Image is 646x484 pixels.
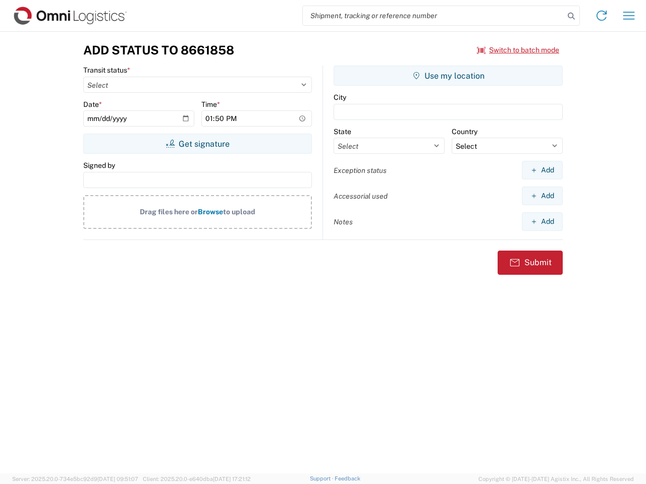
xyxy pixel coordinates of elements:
[97,476,138,482] span: [DATE] 09:51:07
[334,217,353,226] label: Notes
[334,166,387,175] label: Exception status
[522,161,563,179] button: Add
[83,100,102,109] label: Date
[522,212,563,231] button: Add
[478,474,634,483] span: Copyright © [DATE]-[DATE] Agistix Inc., All Rights Reserved
[335,475,360,481] a: Feedback
[522,187,563,205] button: Add
[83,134,312,154] button: Get signature
[83,66,130,75] label: Transit status
[140,208,198,216] span: Drag files here or
[198,208,223,216] span: Browse
[83,43,234,57] h3: Add Status to 8661858
[83,161,115,170] label: Signed by
[498,251,563,275] button: Submit
[334,192,388,201] label: Accessorial used
[223,208,255,216] span: to upload
[334,93,346,102] label: City
[334,66,563,86] button: Use my location
[213,476,251,482] span: [DATE] 17:21:12
[12,476,138,482] span: Server: 2025.20.0-734e5bc92d9
[452,127,477,136] label: Country
[303,6,564,25] input: Shipment, tracking or reference number
[143,476,251,482] span: Client: 2025.20.0-e640dba
[201,100,220,109] label: Time
[477,42,559,58] button: Switch to batch mode
[310,475,335,481] a: Support
[334,127,351,136] label: State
